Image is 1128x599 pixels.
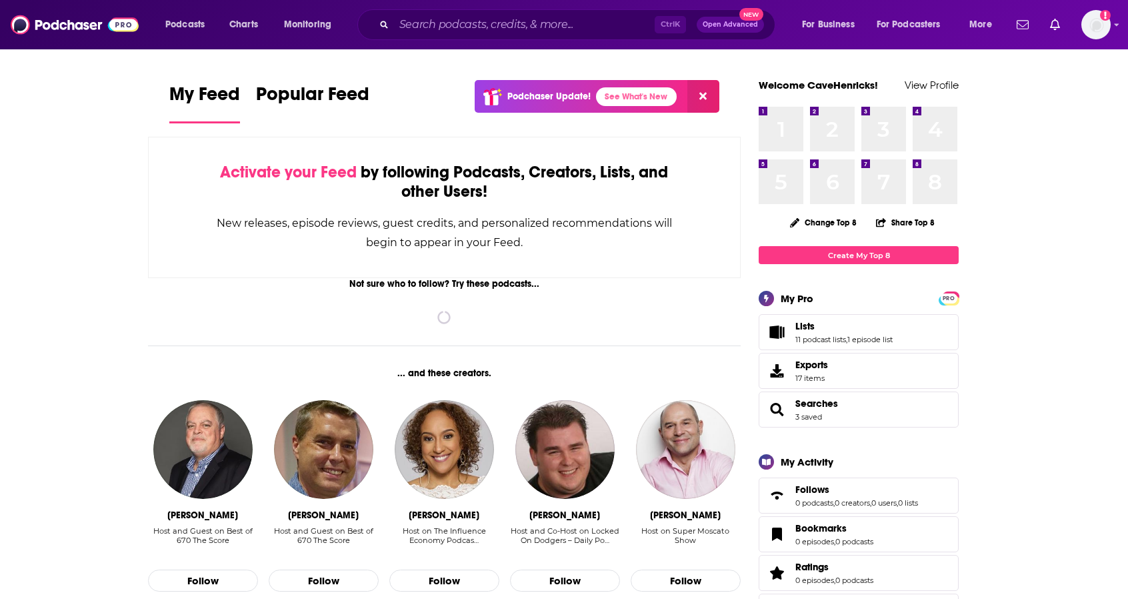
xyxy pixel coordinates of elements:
div: Host and Co-Host on Locked On Dodgers – Daily Po… [510,526,620,555]
a: 0 episodes [795,576,834,585]
span: For Podcasters [877,15,941,34]
div: ... and these creators. [148,368,741,379]
span: , [870,498,871,508]
div: Host and Guest on Best of 670 The Score [148,526,258,545]
a: Ratings [763,564,790,582]
button: open menu [960,14,1009,35]
a: View Profile [905,79,959,91]
a: Searches [795,398,838,410]
div: Host on The Influence Economy Podcas… [389,526,499,555]
a: 0 lists [898,498,918,508]
span: Lists [759,314,959,350]
div: Host and Guest on Best of 670 The Score [148,526,258,555]
button: Follow [148,570,258,592]
a: 3 saved [795,412,822,422]
div: My Pro [781,292,813,305]
a: Bookmarks [795,522,873,534]
div: Jeff Snider [529,510,600,521]
span: 17 items [795,374,828,383]
span: Charts [229,15,258,34]
span: Logged in as CaveHenricks [1081,10,1111,39]
span: Ctrl K [655,16,686,33]
a: 0 podcasts [835,576,873,585]
button: open menu [793,14,871,35]
span: Searches [759,392,959,428]
span: , [834,537,835,546]
button: Follow [269,570,379,592]
span: Monitoring [284,15,331,34]
button: open menu [156,14,222,35]
input: Search podcasts, credits, & more... [394,14,655,35]
a: 0 podcasts [835,537,873,546]
div: Vincent Moscato [650,510,721,521]
span: Exports [763,362,790,380]
button: Share Top 8 [875,209,935,235]
a: Searches [763,400,790,419]
a: See What's New [596,87,677,106]
a: 0 episodes [795,537,834,546]
button: Follow [389,570,499,592]
span: , [846,335,847,344]
span: , [897,498,898,508]
a: Create My Top 8 [759,246,959,264]
a: My Feed [169,83,240,123]
button: open menu [868,14,960,35]
a: Show notifications dropdown [1011,13,1034,36]
button: Show profile menu [1081,10,1111,39]
button: open menu [275,14,349,35]
span: Follows [759,478,959,514]
a: Shayna Rattler [395,400,493,499]
span: Ratings [795,561,829,573]
a: 0 podcasts [795,498,833,508]
span: PRO [941,293,957,304]
a: Charts [221,14,266,35]
div: by following Podcasts, Creators, Lists, and other Users! [215,163,673,201]
a: 1 episode list [847,335,893,344]
span: Activate your Feed [220,162,357,182]
a: Follows [763,486,790,505]
a: Exports [759,353,959,389]
button: Follow [510,570,620,592]
img: Vincent Moscato [636,400,735,499]
div: Host on Super Moscato Show [631,526,741,555]
a: Follows [795,484,918,496]
div: Shayna Rattler [409,510,479,521]
span: Bookmarks [759,516,959,552]
a: Lists [795,320,893,332]
span: More [969,15,992,34]
div: Mike Mulligan [167,510,238,521]
a: Welcome CaveHenricks! [759,79,878,91]
span: Podcasts [165,15,205,34]
div: David Haugh [288,510,359,521]
a: 0 creators [835,498,870,508]
a: Show notifications dropdown [1045,13,1065,36]
p: Podchaser Update! [507,91,591,102]
button: Open AdvancedNew [697,17,764,33]
span: , [833,498,835,508]
button: Follow [631,570,741,592]
span: Popular Feed [256,83,369,113]
span: My Feed [169,83,240,113]
a: Jeff Snider [515,400,614,499]
a: Popular Feed [256,83,369,123]
a: Lists [763,323,790,342]
span: Exports [795,359,828,371]
a: Bookmarks [763,525,790,544]
button: Change Top 8 [782,214,865,231]
div: Search podcasts, credits, & more... [370,9,788,40]
div: Host on The Influence Economy Podcas… [389,526,499,545]
img: Podchaser - Follow, Share and Rate Podcasts [11,12,139,37]
svg: Add a profile image [1100,10,1111,21]
span: Open Advanced [703,21,758,28]
div: Host and Guest on Best of 670 The Score [269,526,379,545]
div: Host and Guest on Best of 670 The Score [269,526,379,555]
img: David Haugh [274,400,373,499]
div: My Activity [781,456,833,468]
a: 0 users [871,498,897,508]
span: , [834,576,835,585]
div: Host on Super Moscato Show [631,526,741,545]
